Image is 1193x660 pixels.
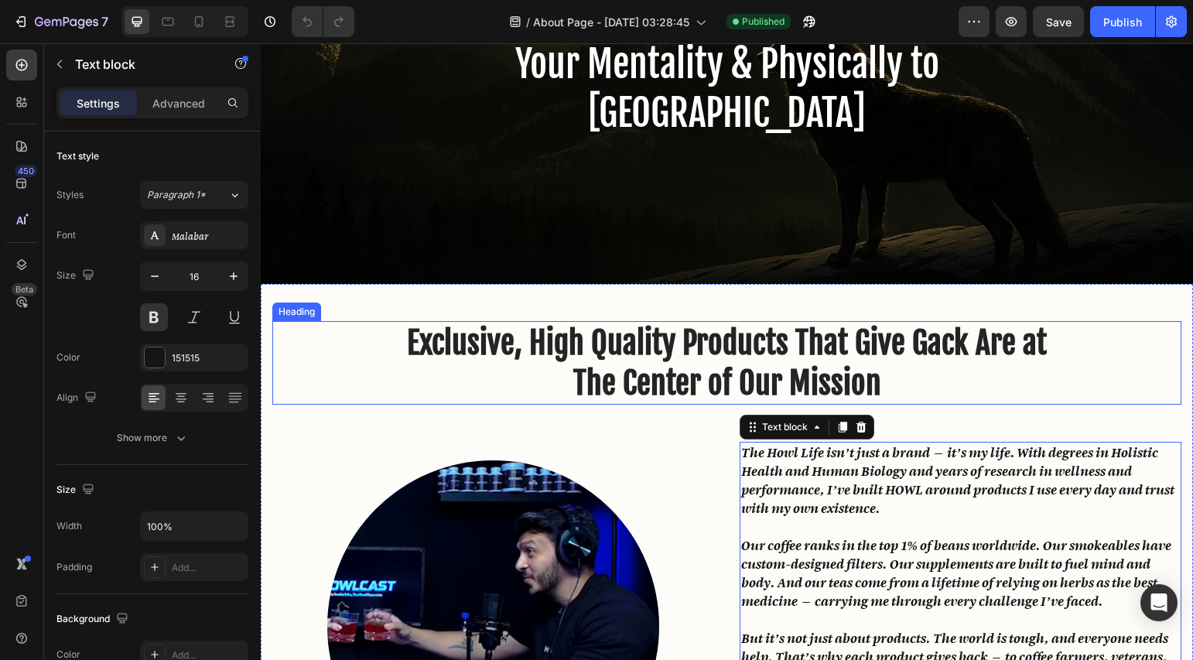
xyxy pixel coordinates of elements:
div: Width [56,519,82,533]
div: Open Intercom Messenger [1140,584,1178,621]
div: Font [56,228,76,242]
div: Add... [172,561,244,575]
span: Published [742,15,785,29]
div: Styles [56,188,84,202]
div: Publish [1103,14,1142,30]
div: Undo/Redo [292,6,354,37]
input: Auto [141,512,248,540]
div: Color [56,351,80,364]
p: Advanced [152,95,205,111]
div: Background [56,609,132,630]
iframe: Design area [261,43,1193,660]
button: Show more [56,424,248,452]
button: Save [1033,6,1084,37]
div: 450 [15,165,37,177]
div: Show more [117,430,189,446]
div: 151515 [172,351,244,365]
div: Malabar [172,229,244,243]
i: Our coffee ranks in the top 1% of beans worldwide. Our smokeables have custom-designed filters. O... [480,493,911,566]
button: Publish [1090,6,1155,37]
span: Save [1046,15,1072,29]
button: Paragraph 1* [140,181,248,209]
div: Size [56,265,97,286]
span: / [526,14,530,30]
div: Text style [56,149,99,163]
span: Paragraph 1* [147,188,206,202]
p: Settings [77,95,120,111]
i: The Howl Life isn’t just a brand — it’s my life. With degrees in Holistic Health and Human Biolog... [480,400,914,474]
div: Beta [12,283,37,296]
div: Align [56,388,100,409]
div: Text block [498,377,550,391]
span: About Page - [DATE] 03:28:45 [533,14,689,30]
div: Size [56,480,97,501]
p: Text block [75,55,207,74]
p: 7 [101,12,108,31]
div: Padding [56,560,92,574]
button: 7 [6,6,115,37]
